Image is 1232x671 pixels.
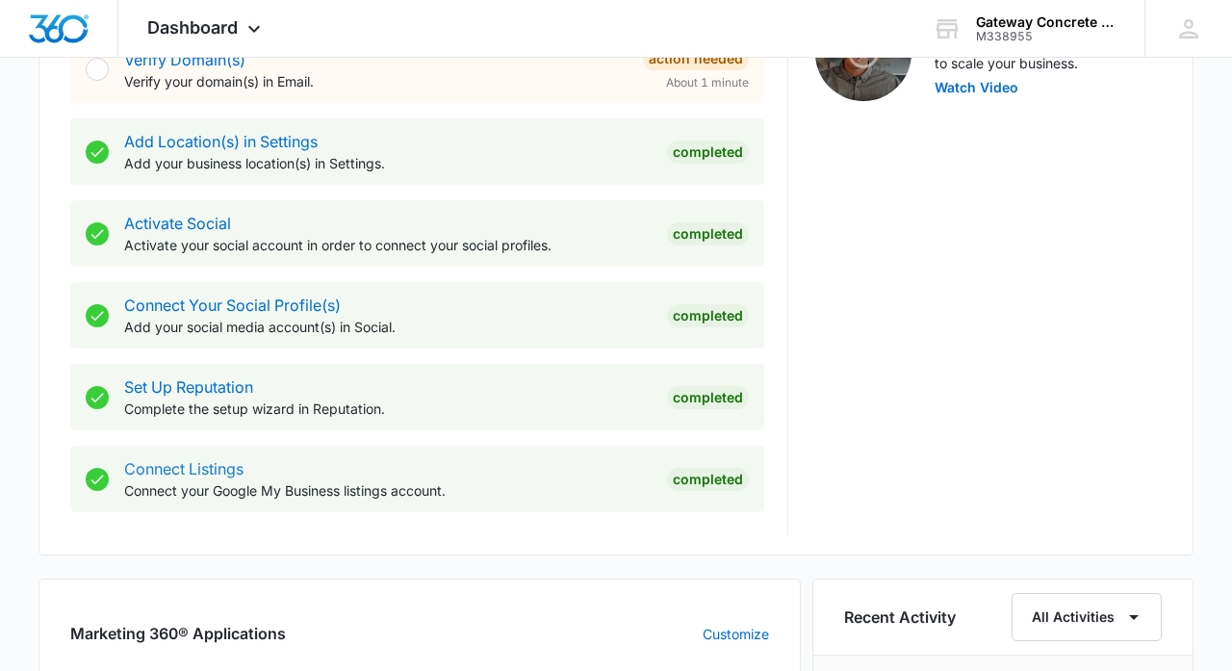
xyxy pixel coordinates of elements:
[667,468,749,491] div: Completed
[124,296,341,315] a: Connect Your Social Profile(s)
[124,317,652,337] p: Add your social media account(s) in Social.
[124,71,628,91] p: Verify your domain(s) in Email.
[666,74,749,91] span: About 1 minute
[124,153,652,173] p: Add your business location(s) in Settings.
[703,624,769,644] a: Customize
[124,480,652,501] p: Connect your Google My Business listings account.
[976,30,1116,43] div: account id
[147,17,238,38] span: Dashboard
[70,622,286,645] h2: Marketing 360® Applications
[667,386,749,409] div: Completed
[124,459,244,478] a: Connect Listings
[1012,593,1162,641] button: All Activities
[643,47,749,70] div: Action Needed
[844,606,956,629] h6: Recent Activity
[667,304,749,327] div: Completed
[935,81,1018,94] button: Watch Video
[124,377,253,397] a: Set Up Reputation
[976,14,1116,30] div: account name
[667,141,749,164] div: Completed
[124,214,231,233] a: Activate Social
[667,222,749,245] div: Completed
[124,399,652,419] p: Complete the setup wizard in Reputation.
[124,50,245,69] a: Verify Domain(s)
[124,132,318,151] a: Add Location(s) in Settings
[124,235,652,255] p: Activate your social account in order to connect your social profiles.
